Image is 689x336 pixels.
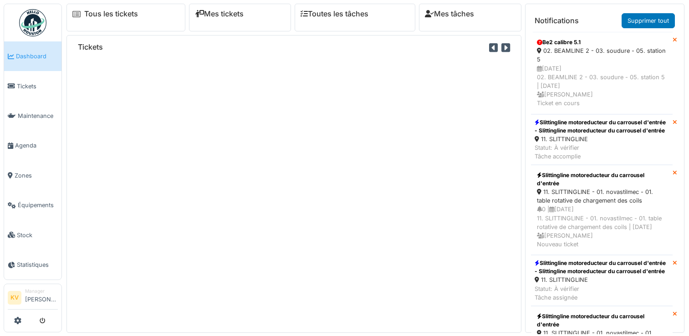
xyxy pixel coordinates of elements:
a: Toutes les tâches [301,10,368,18]
div: 11. SLITTINGLINE [535,135,669,143]
span: Agenda [15,141,58,150]
a: Be2 calibre 5.1 02. BEAMLINE 2 - 03. soudure - 05. station 5 [DATE]02. BEAMLINE 2 - 03. soudure -... [531,32,673,114]
div: Be2 calibre 5.1 [537,38,667,46]
a: Statistiques [4,250,61,280]
a: Tickets [4,71,61,101]
h6: Notifications [535,16,579,25]
div: Statut: À vérifier Tâche accomplie [535,143,669,161]
a: Slittingline motoreducteur du carrousel d'entrée 11. SLITTINGLINE - 01. novastilmec - 01. table r... [531,165,673,255]
a: Supprimer tout [622,13,675,28]
div: Slittingline motoreducteur du carrousel d'entrée [537,312,667,329]
span: Statistiques [17,260,58,269]
a: Tous les tickets [84,10,138,18]
div: 11. SLITTINGLINE - 01. novastilmec - 01. table rotative de chargement des coils [537,188,667,205]
a: Zones [4,161,61,190]
a: Stock [4,220,61,249]
div: Statut: À vérifier Tâche assignée [535,285,669,302]
span: Tickets [17,82,58,91]
span: Maintenance [18,112,58,120]
h6: Tickets [78,43,103,51]
div: Slittingline motoreducteur du carrousel d'entrée - Slittingline motoreducteur du carrousel d'entrée [535,259,669,275]
li: KV [8,291,21,305]
div: Manager [25,288,58,295]
div: Slittingline motoreducteur du carrousel d'entrée [537,171,667,188]
a: Agenda [4,131,61,160]
span: Dashboard [16,52,58,61]
a: Maintenance [4,101,61,131]
a: Mes tâches [425,10,474,18]
div: 02. BEAMLINE 2 - 03. soudure - 05. station 5 [537,46,667,64]
div: [DATE] 02. BEAMLINE 2 - 03. soudure - 05. station 5 | [DATE] [PERSON_NAME] Ticket en cours [537,64,667,108]
div: 11. SLITTINGLINE [535,275,669,284]
a: Slittingline motoreducteur du carrousel d'entrée - Slittingline motoreducteur du carrousel d'entr... [531,114,673,165]
a: Équipements [4,190,61,220]
img: Badge_color-CXgf-gQk.svg [19,9,46,36]
li: [PERSON_NAME] [25,288,58,307]
a: KV Manager[PERSON_NAME] [8,288,58,310]
a: Dashboard [4,41,61,71]
span: Équipements [18,201,58,209]
div: Slittingline motoreducteur du carrousel d'entrée - Slittingline motoreducteur du carrousel d'entrée [535,118,669,135]
span: Stock [17,231,58,239]
a: Slittingline motoreducteur du carrousel d'entrée - Slittingline motoreducteur du carrousel d'entr... [531,255,673,306]
span: Zones [15,171,58,180]
div: 0 | [DATE] 11. SLITTINGLINE - 01. novastilmec - 01. table rotative de chargement des coils | [DAT... [537,205,667,249]
a: Mes tickets [195,10,244,18]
